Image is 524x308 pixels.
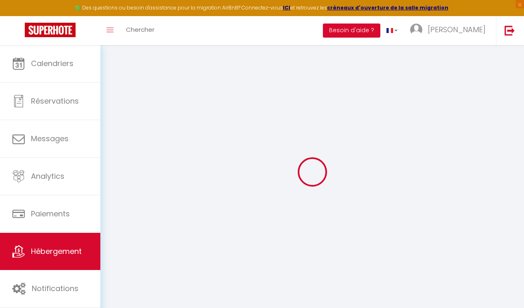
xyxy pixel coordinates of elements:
span: Réservations [31,96,79,106]
span: Hébergement [31,246,82,256]
a: ICI [283,4,290,11]
button: Ouvrir le widget de chat LiveChat [7,3,31,28]
span: Analytics [31,171,64,181]
span: Calendriers [31,58,74,69]
a: créneaux d'ouverture de la salle migration [327,4,448,11]
span: Messages [31,133,69,144]
img: Super Booking [25,23,76,37]
a: ... [PERSON_NAME] [404,16,496,45]
span: Paiements [31,208,70,219]
span: Chercher [126,25,154,34]
a: Chercher [120,16,161,45]
button: Besoin d'aide ? [323,24,380,38]
span: [PERSON_NAME] [428,24,486,35]
img: ... [410,24,422,36]
span: Notifications [32,283,78,294]
img: logout [505,25,515,36]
